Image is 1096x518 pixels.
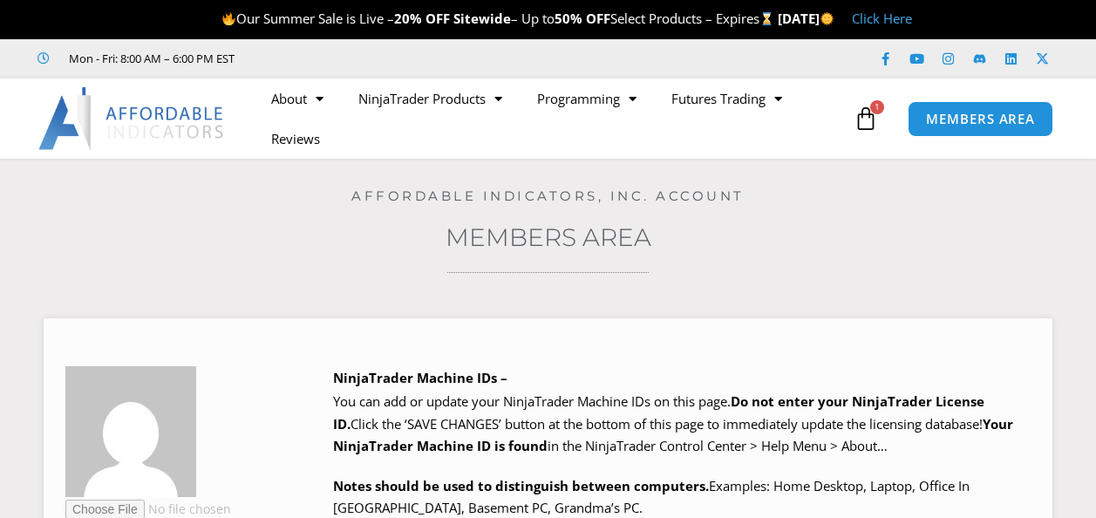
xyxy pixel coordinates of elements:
[333,392,731,410] span: You can add or update your NinjaTrader Machine IDs on this page.
[827,93,904,144] a: 1
[760,12,773,25] img: ⌛
[453,10,511,27] strong: Sitewide
[333,415,1013,455] span: Click the ‘SAVE CHANGES’ button at the bottom of this page to immediately update the licensing da...
[259,50,521,67] iframe: Customer reviews powered by Trustpilot
[341,78,520,119] a: NinjaTrader Products
[222,12,235,25] img: 🔥
[870,100,884,114] span: 1
[852,10,912,27] a: Click Here
[333,477,709,494] strong: Notes should be used to distinguish between computers.
[908,101,1053,137] a: MEMBERS AREA
[65,48,235,69] span: Mon - Fri: 8:00 AM – 6:00 PM EST
[394,10,450,27] strong: 20% OFF
[221,10,778,27] span: Our Summer Sale is Live – – Up to Select Products – Expires
[820,12,834,25] img: 🌞
[926,112,1035,126] span: MEMBERS AREA
[778,10,834,27] strong: [DATE]
[333,477,970,517] span: Examples: Home Desktop, Laptop, Office In [GEOGRAPHIC_DATA], Basement PC, Grandma’s PC.
[254,78,850,159] nav: Menu
[555,10,610,27] strong: 50% OFF
[446,222,651,252] a: Members Area
[351,187,745,204] a: Affordable Indicators, Inc. Account
[65,366,196,497] img: 4aa71e1414fe2c5ba8d9b8912ca16e4a1d848e088adb351f93d131f3f2c4f891
[254,119,337,159] a: Reviews
[38,87,226,150] img: LogoAI | Affordable Indicators – NinjaTrader
[654,78,800,119] a: Futures Trading
[333,392,984,433] b: Do not enter your NinjaTrader License ID.
[520,78,654,119] a: Programming
[333,369,507,386] b: NinjaTrader Machine IDs –
[254,78,341,119] a: About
